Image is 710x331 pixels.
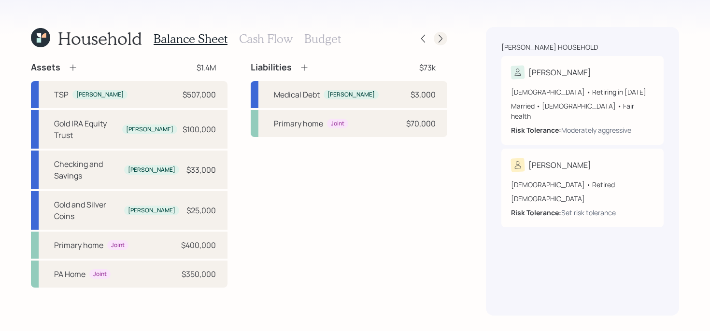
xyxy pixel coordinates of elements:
[528,67,591,78] div: [PERSON_NAME]
[54,89,69,100] div: TSP
[54,118,118,141] div: Gold IRA Equity Trust
[54,199,120,222] div: Gold and Silver Coins
[111,241,125,249] div: Joint
[511,179,654,190] div: [DEMOGRAPHIC_DATA] • Retired
[331,120,344,128] div: Joint
[54,158,120,181] div: Checking and Savings
[93,270,107,278] div: Joint
[511,125,561,135] b: Risk Tolerance:
[561,207,616,218] div: Set risk tolerance
[304,32,341,46] h3: Budget
[274,118,323,129] div: Primary home
[406,118,436,129] div: $70,000
[274,89,320,100] div: Medical Debt
[511,193,654,204] div: [DEMOGRAPHIC_DATA]
[239,32,293,46] h3: Cash Flow
[501,42,598,52] div: [PERSON_NAME] household
[181,239,216,251] div: $400,000
[128,166,175,174] div: [PERSON_NAME]
[511,87,654,97] div: [DEMOGRAPHIC_DATA] • Retiring in [DATE]
[327,91,375,99] div: [PERSON_NAME]
[154,32,227,46] h3: Balance Sheet
[31,62,60,73] h4: Assets
[186,164,216,176] div: $33,000
[561,125,631,135] div: Moderately aggressive
[126,125,173,134] div: [PERSON_NAME]
[197,62,216,73] div: $1.4M
[182,268,216,280] div: $350,000
[54,239,103,251] div: Primary home
[128,207,175,215] div: [PERSON_NAME]
[528,159,591,171] div: [PERSON_NAME]
[411,89,436,100] div: $3,000
[54,268,85,280] div: PA Home
[511,101,654,121] div: Married • [DEMOGRAPHIC_DATA] • Fair health
[76,91,124,99] div: [PERSON_NAME]
[186,205,216,216] div: $25,000
[183,124,216,135] div: $100,000
[511,208,561,217] b: Risk Tolerance:
[58,28,142,49] h1: Household
[183,89,216,100] div: $507,000
[419,62,436,73] div: $73k
[251,62,292,73] h4: Liabilities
